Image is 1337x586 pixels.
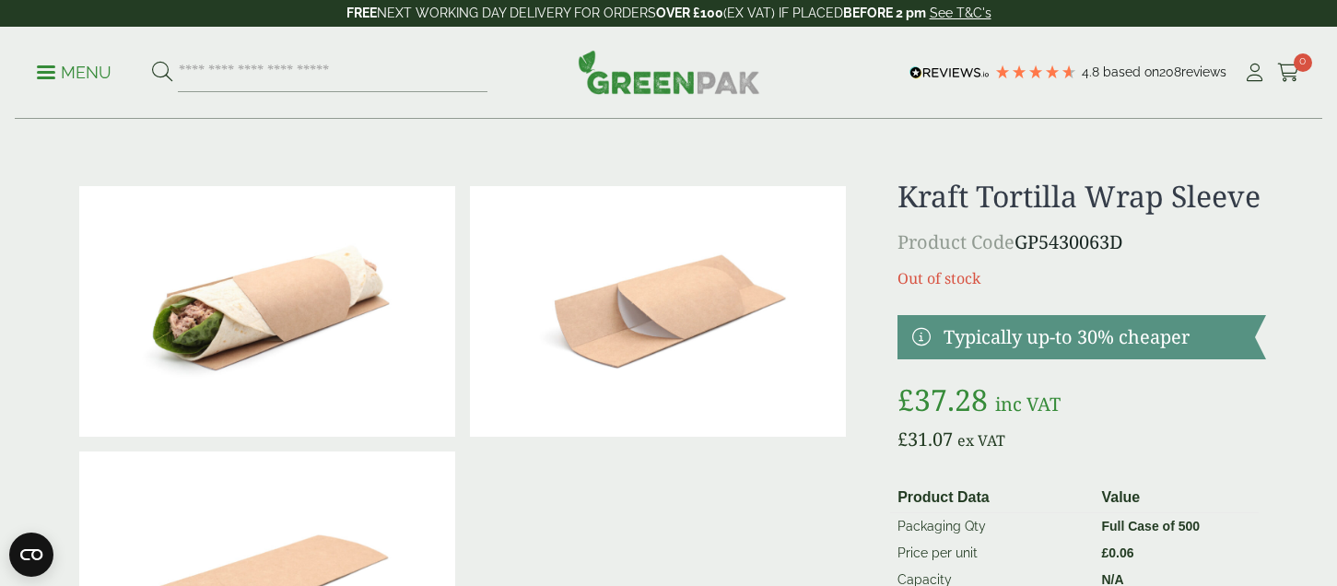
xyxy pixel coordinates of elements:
[9,533,53,577] button: Open CMP widget
[930,6,991,20] a: See T&C's
[1181,64,1226,79] span: reviews
[897,427,908,451] span: £
[957,430,1005,451] span: ex VAT
[897,380,914,419] span: £
[578,50,760,94] img: GreenPak Supplies
[1094,483,1258,513] th: Value
[994,64,1077,80] div: 4.79 Stars
[843,6,926,20] strong: BEFORE 2 pm
[1101,519,1200,533] strong: Full Case of 500
[1082,64,1103,79] span: 4.8
[890,540,1094,567] td: Price per unit
[890,483,1094,513] th: Product Data
[1277,59,1300,87] a: 0
[897,427,953,451] bdi: 31.07
[909,66,990,79] img: REVIEWS.io
[1101,545,1133,560] bdi: 0.06
[890,513,1094,541] td: Packaging Qty
[897,267,1265,289] p: Out of stock
[897,179,1265,214] h1: Kraft Tortilla Wrap Sleeve
[897,229,1265,256] p: GP5430063D
[37,62,111,80] a: Menu
[1294,53,1312,72] span: 0
[897,229,1014,254] span: Product Code
[470,186,846,437] img: 5430063D Kraft Tortilla Wrap Sleeve TS4 Open No Food Contents
[1103,64,1159,79] span: Based on
[897,380,988,419] bdi: 37.28
[1243,64,1266,82] i: My Account
[1101,545,1108,560] span: £
[346,6,377,20] strong: FREE
[37,62,111,84] p: Menu
[995,392,1061,416] span: inc VAT
[656,6,723,20] strong: OVER £100
[79,186,455,437] img: 5430063D Kraft Tortilla Wrap Sleeve TS4 With Wrap Contents.jpg
[1277,64,1300,82] i: Cart
[1159,64,1181,79] span: 208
